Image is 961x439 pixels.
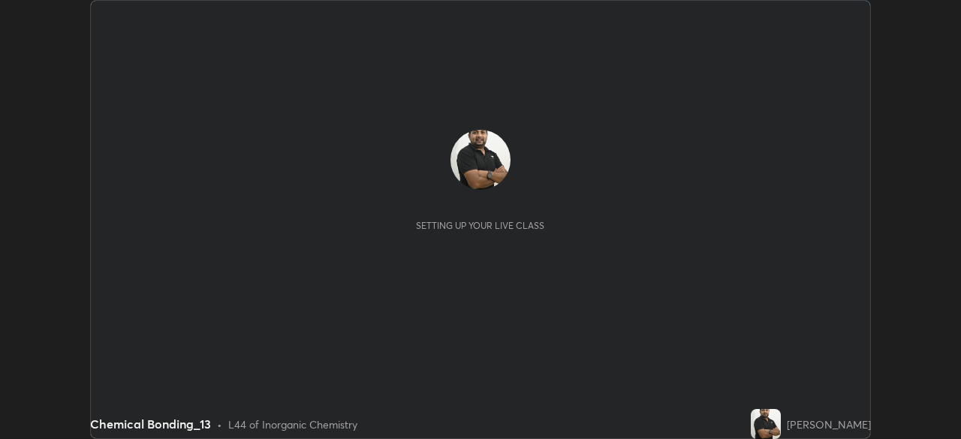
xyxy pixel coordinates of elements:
div: L44 of Inorganic Chemistry [228,416,357,432]
img: 7cabdb85d0934fdc85341801fb917925.jpg [751,409,781,439]
img: 7cabdb85d0934fdc85341801fb917925.jpg [450,130,511,190]
div: Chemical Bonding_13 [90,415,211,433]
div: Setting up your live class [416,220,544,231]
div: • [217,416,222,432]
div: [PERSON_NAME] [787,416,871,432]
